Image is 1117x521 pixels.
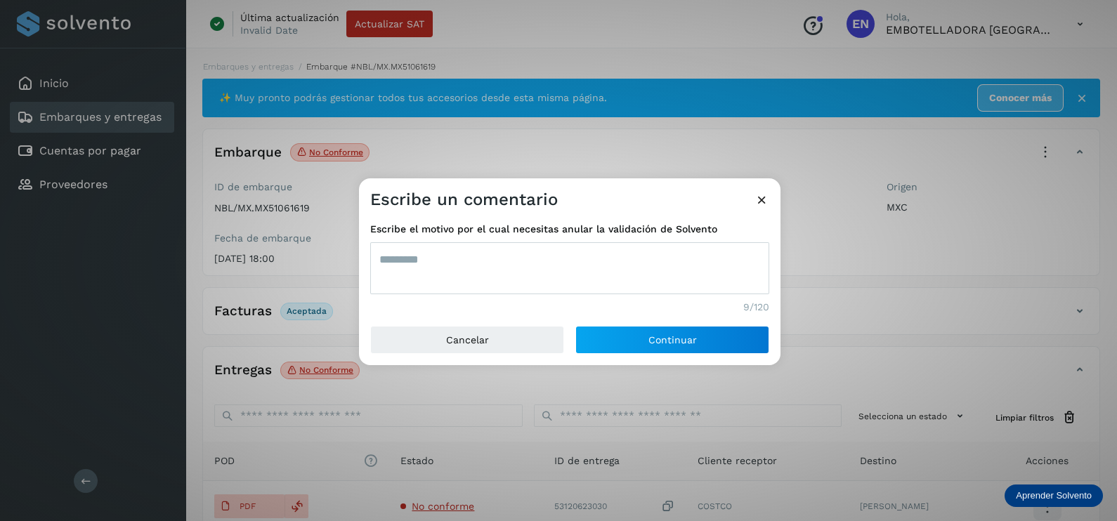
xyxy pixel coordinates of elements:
[648,335,697,345] span: Continuar
[1016,490,1092,501] p: Aprender Solvento
[370,190,558,210] h3: Escribe un comentario
[446,335,489,345] span: Cancelar
[743,300,769,315] span: 9/120
[370,222,769,237] span: Escribe el motivo por el cual necesitas anular la validación de Solvento
[1005,484,1103,507] div: Aprender Solvento
[575,326,769,354] button: Continuar
[370,326,564,354] button: Cancelar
